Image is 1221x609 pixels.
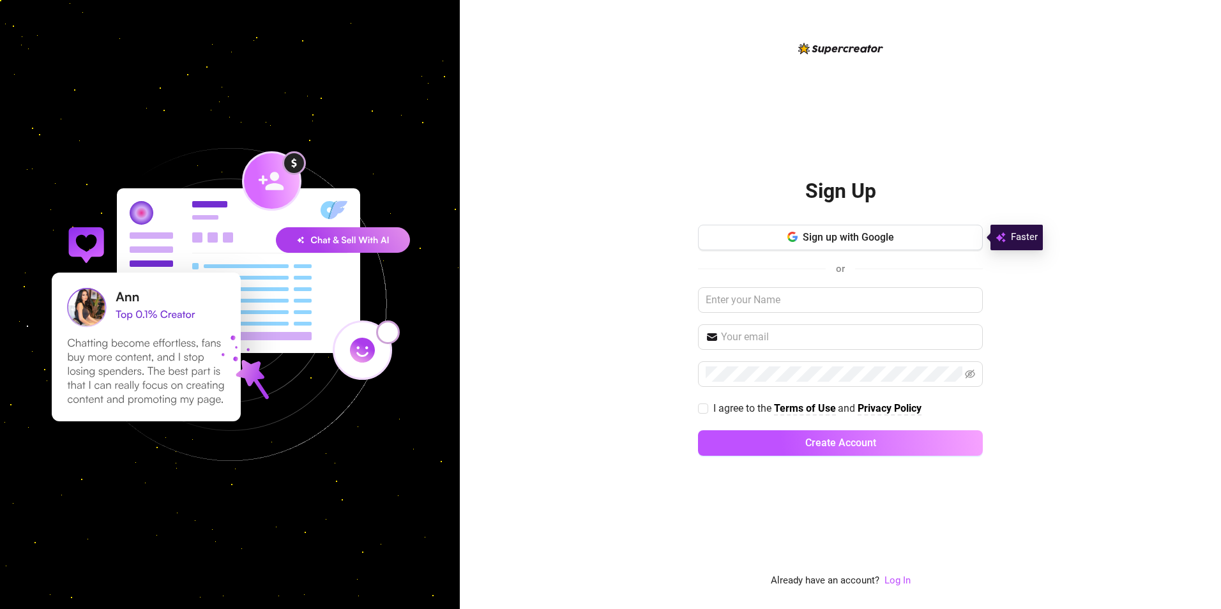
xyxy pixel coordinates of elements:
[884,573,911,589] a: Log In
[805,178,876,204] h2: Sign Up
[698,287,983,313] input: Enter your Name
[836,263,845,274] span: or
[698,225,983,250] button: Sign up with Google
[721,329,975,345] input: Your email
[858,402,921,414] strong: Privacy Policy
[774,402,836,416] a: Terms of Use
[698,430,983,456] button: Create Account
[774,402,836,414] strong: Terms of Use
[858,402,921,416] a: Privacy Policy
[1011,230,1038,245] span: Faster
[965,369,975,379] span: eye-invisible
[713,402,774,414] span: I agree to the
[9,84,451,525] img: signup-background-D0MIrEPF.svg
[996,230,1006,245] img: svg%3e
[838,402,858,414] span: and
[805,437,876,449] span: Create Account
[798,43,883,54] img: logo-BBDzfeDw.svg
[771,573,879,589] span: Already have an account?
[803,231,894,243] span: Sign up with Google
[884,575,911,586] a: Log In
